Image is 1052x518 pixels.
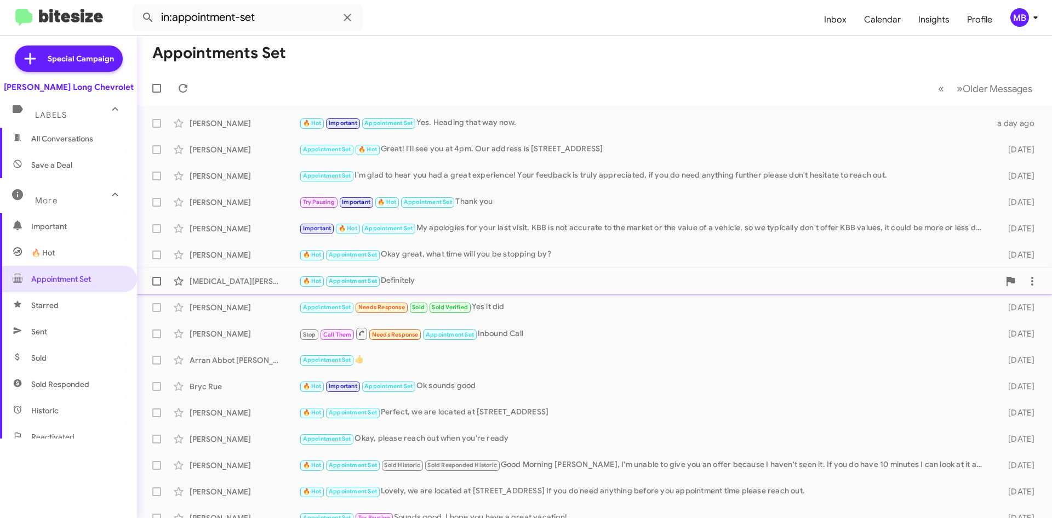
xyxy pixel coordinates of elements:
[299,406,991,419] div: Perfect, we are located at [STREET_ADDRESS]
[31,352,47,363] span: Sold
[963,83,1032,95] span: Older Messages
[991,249,1043,260] div: [DATE]
[991,381,1043,392] div: [DATE]
[4,82,134,93] div: [PERSON_NAME] Long Chevrolet
[31,300,59,311] span: Starred
[329,462,377,469] span: Appointment Set
[190,434,299,445] div: [PERSON_NAME]
[938,82,944,95] span: «
[991,460,1043,471] div: [DATE]
[329,409,377,416] span: Appointment Set
[342,198,370,206] span: Important
[358,304,405,311] span: Needs Response
[299,354,991,366] div: 👍
[190,276,299,287] div: [MEDICAL_DATA][PERSON_NAME]
[190,144,299,155] div: [PERSON_NAME]
[31,160,72,170] span: Save a Deal
[299,248,991,261] div: Okay great, what time will you be stopping by?
[303,198,335,206] span: Try Pausing
[991,328,1043,339] div: [DATE]
[329,383,357,390] span: Important
[35,110,67,120] span: Labels
[957,82,963,95] span: »
[299,196,991,208] div: Thank you
[190,381,299,392] div: Bryc Rue
[378,198,396,206] span: 🔥 Hot
[190,118,299,129] div: [PERSON_NAME]
[299,143,991,156] div: Great! I'll see you at 4pm. Our address is [STREET_ADDRESS]
[412,304,425,311] span: Sold
[299,301,991,314] div: Yes it did
[303,251,322,258] span: 🔥 Hot
[991,144,1043,155] div: [DATE]
[31,326,47,337] span: Sent
[303,488,322,495] span: 🔥 Hot
[303,225,331,232] span: Important
[31,405,59,416] span: Historic
[31,133,93,144] span: All Conversations
[1010,8,1029,27] div: MB
[991,170,1043,181] div: [DATE]
[329,277,377,284] span: Appointment Set
[299,380,991,392] div: Ok sounds good
[190,302,299,313] div: [PERSON_NAME]
[426,331,474,338] span: Appointment Set
[910,4,958,36] a: Insights
[303,146,351,153] span: Appointment Set
[190,223,299,234] div: [PERSON_NAME]
[855,4,910,36] a: Calendar
[991,434,1043,445] div: [DATE]
[384,462,420,469] span: Sold Historic
[991,197,1043,208] div: [DATE]
[303,119,322,127] span: 🔥 Hot
[190,355,299,366] div: Arran Abbot [PERSON_NAME]
[31,431,75,442] span: Reactivated
[991,118,1043,129] div: a day ago
[190,197,299,208] div: [PERSON_NAME]
[364,119,413,127] span: Appointment Set
[358,146,377,153] span: 🔥 Hot
[31,274,91,284] span: Appointment Set
[815,4,855,36] a: Inbox
[299,459,991,471] div: Good Morning [PERSON_NAME], I'm unable to give you an offer because I haven't seen it. If you do ...
[299,327,991,340] div: Inbound Call
[931,77,951,100] button: Previous
[31,221,124,232] span: Important
[991,355,1043,366] div: [DATE]
[133,4,363,31] input: Search
[364,225,413,232] span: Appointment Set
[958,4,1001,36] a: Profile
[372,331,419,338] span: Needs Response
[329,119,357,127] span: Important
[31,379,89,390] span: Sold Responded
[991,223,1043,234] div: [DATE]
[190,460,299,471] div: [PERSON_NAME]
[303,435,351,442] span: Appointment Set
[299,169,991,182] div: I'm glad to hear you had a great experience! Your feedback is truly appreciated, if you do need a...
[303,331,316,338] span: Stop
[1001,8,1040,27] button: MB
[190,328,299,339] div: [PERSON_NAME]
[299,117,991,129] div: Yes. Heading that way now.
[432,304,468,311] span: Sold Verified
[404,198,452,206] span: Appointment Set
[329,251,377,258] span: Appointment Set
[190,249,299,260] div: [PERSON_NAME]
[303,277,322,284] span: 🔥 Hot
[31,247,55,258] span: 🔥 Hot
[329,488,377,495] span: Appointment Set
[991,302,1043,313] div: [DATE]
[15,45,123,72] a: Special Campaign
[299,485,991,498] div: Lovely, we are located at [STREET_ADDRESS] If you do need anything before you appointment time pl...
[299,432,991,445] div: Okay, please reach out when you're ready
[303,462,322,469] span: 🔥 Hot
[303,172,351,179] span: Appointment Set
[303,304,351,311] span: Appointment Set
[991,407,1043,418] div: [DATE]
[364,383,413,390] span: Appointment Set
[35,196,58,206] span: More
